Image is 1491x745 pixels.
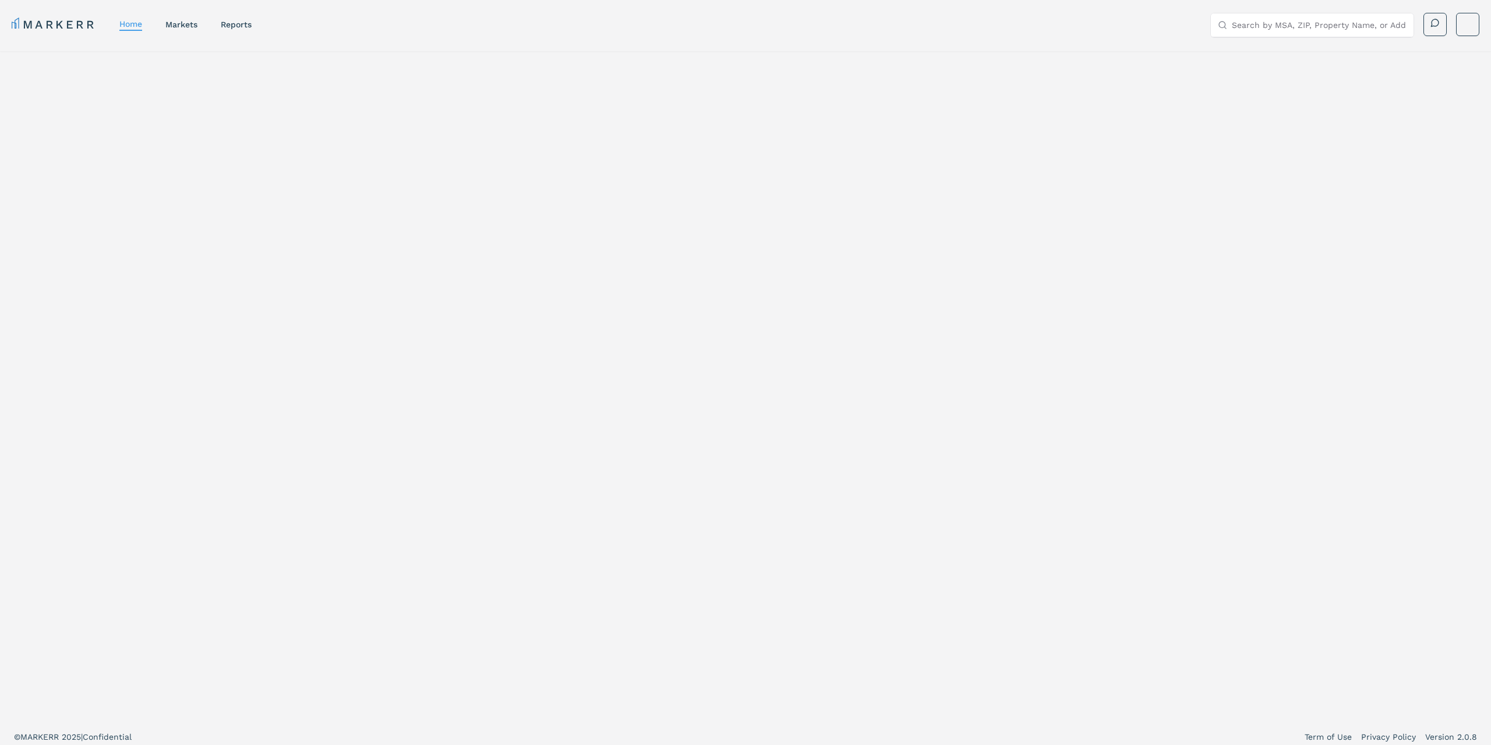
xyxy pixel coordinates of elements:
a: reports [221,20,252,29]
a: MARKERR [12,16,96,33]
a: home [119,19,142,29]
input: Search by MSA, ZIP, Property Name, or Address [1232,13,1407,37]
span: Confidential [83,732,132,742]
span: 2025 | [62,732,83,742]
a: markets [165,20,197,29]
a: Term of Use [1305,731,1352,743]
span: © [14,732,20,742]
span: MARKERR [20,732,62,742]
a: Privacy Policy [1361,731,1416,743]
a: Version 2.0.8 [1425,731,1477,743]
